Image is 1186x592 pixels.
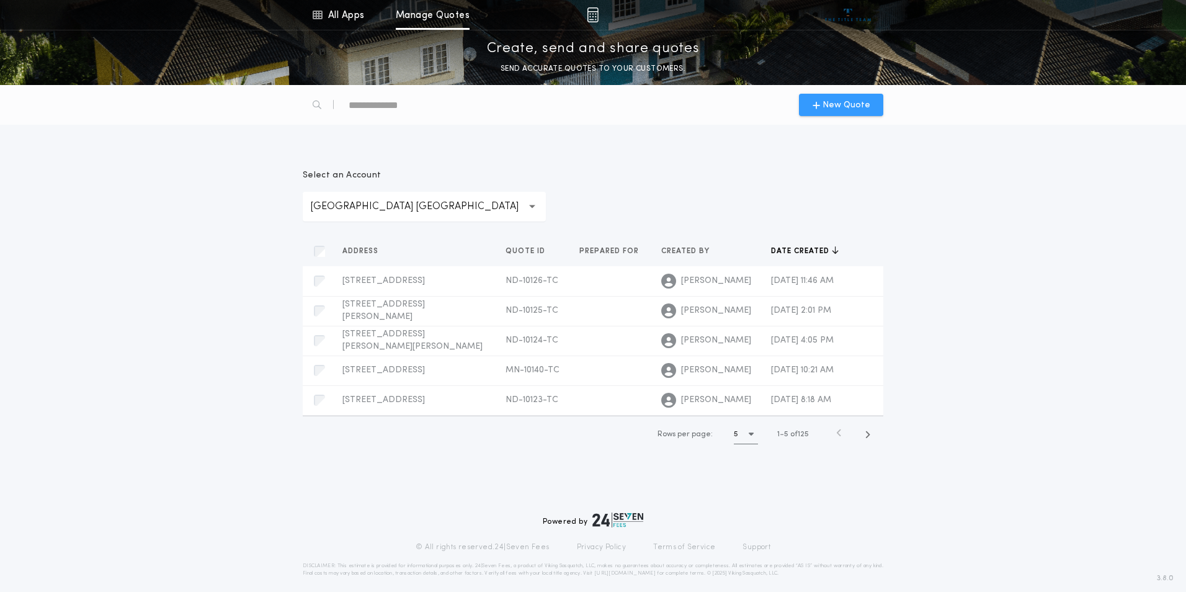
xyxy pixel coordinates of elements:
[1157,573,1174,584] span: 3.8.0
[653,542,715,552] a: Terms of Service
[661,245,719,258] button: Created by
[303,192,546,222] button: [GEOGRAPHIC_DATA] [GEOGRAPHIC_DATA]
[303,169,546,182] p: Select an Account
[587,7,599,22] img: img
[342,330,483,351] span: [STREET_ADDRESS][PERSON_NAME][PERSON_NAME]
[825,9,872,21] img: vs-icon
[506,246,548,256] span: Quote ID
[681,394,751,406] span: [PERSON_NAME]
[734,428,738,441] h1: 5
[771,336,834,345] span: [DATE] 4:05 PM
[658,431,713,438] span: Rows per page:
[823,99,870,112] span: New Quote
[771,246,832,256] span: Date created
[799,94,883,116] button: New Quote
[543,513,643,527] div: Powered by
[310,199,538,214] p: [GEOGRAPHIC_DATA] [GEOGRAPHIC_DATA]
[592,513,643,527] img: logo
[784,431,788,438] span: 5
[342,395,425,405] span: [STREET_ADDRESS]
[506,276,558,285] span: ND-10126-TC
[681,275,751,287] span: [PERSON_NAME]
[681,364,751,377] span: [PERSON_NAME]
[506,336,558,345] span: ND-10124-TC
[342,276,425,285] span: [STREET_ADDRESS]
[577,542,626,552] a: Privacy Policy
[342,246,381,256] span: Address
[487,39,700,59] p: Create, send and share quotes
[771,276,834,285] span: [DATE] 11:46 AM
[681,305,751,317] span: [PERSON_NAME]
[506,306,558,315] span: ND-10125-TC
[771,245,839,258] button: Date created
[303,562,883,577] p: DISCLAIMER: This estimate is provided for informational purposes only. 24|Seven Fees, a product o...
[734,424,758,444] button: 5
[416,542,550,552] p: © All rights reserved. 24|Seven Fees
[790,429,809,440] span: of 125
[506,245,555,258] button: Quote ID
[771,395,831,405] span: [DATE] 8:18 AM
[342,245,388,258] button: Address
[742,542,770,552] a: Support
[579,246,641,256] span: Prepared for
[594,571,656,576] a: [URL][DOMAIN_NAME]
[342,300,425,321] span: [STREET_ADDRESS][PERSON_NAME]
[771,366,834,375] span: [DATE] 10:21 AM
[342,366,425,375] span: [STREET_ADDRESS]
[777,431,780,438] span: 1
[661,246,712,256] span: Created by
[506,395,558,405] span: ND-10123-TC
[501,63,685,75] p: SEND ACCURATE QUOTES TO YOUR CUSTOMERS.
[506,366,560,375] span: MN-10140-TC
[771,306,831,315] span: [DATE] 2:01 PM
[681,334,751,347] span: [PERSON_NAME]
